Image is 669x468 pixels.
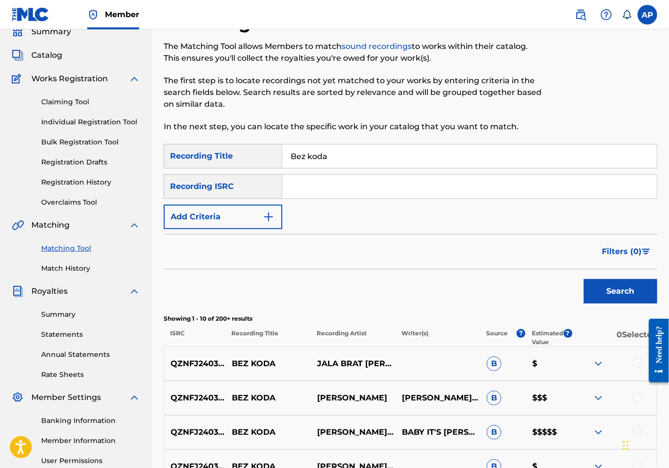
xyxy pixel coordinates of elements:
[12,49,62,61] a: CatalogCatalog
[571,5,591,24] a: Public Search
[263,211,274,223] img: 9d2ae6d4665cec9f34b9.svg
[12,219,24,231] img: Matching
[623,431,629,460] div: Drag
[517,329,525,338] span: ?
[487,425,501,440] span: B
[41,117,140,127] a: Individual Registration Tool
[486,329,508,347] p: Source
[602,246,642,257] span: Filters ( 0 )
[310,329,395,347] p: Recording Artist
[12,285,24,297] img: Royalties
[31,73,108,85] span: Works Registration
[41,177,140,187] a: Registration History
[396,392,480,404] p: [PERSON_NAME], [PERSON_NAME], [PERSON_NAME], [PERSON_NAME]
[12,73,25,85] img: Works Registration
[41,416,140,426] a: Banking Information
[600,9,612,21] img: help
[225,358,310,370] p: BEZ KODA
[41,329,140,340] a: Statements
[311,392,396,404] p: [PERSON_NAME]
[225,426,310,438] p: BEZ KODA
[596,5,616,24] div: Help
[526,392,571,404] p: $$$
[128,392,140,403] img: expand
[12,7,50,22] img: MLC Logo
[642,311,669,390] iframe: Resource Center
[532,329,564,347] p: Estimated Value
[12,392,24,403] img: Member Settings
[31,285,68,297] span: Royalties
[487,356,501,371] span: B
[311,426,396,438] p: [PERSON_NAME],[PERSON_NAME]
[41,309,140,320] a: Summary
[41,197,140,208] a: Overclaims Tool
[564,329,572,338] span: ?
[41,436,140,446] a: Member Information
[164,392,225,404] p: QZNFJ2403191
[31,392,101,403] span: Member Settings
[164,358,225,370] p: QZNFJ2403191
[41,97,140,107] a: Claiming Tool
[12,26,24,38] img: Summary
[487,391,501,405] span: B
[12,49,24,61] img: Catalog
[164,41,544,64] p: The Matching Tool allows Members to match to works within their catalog. This ensures you'll coll...
[642,249,650,255] img: filter
[593,358,604,370] img: expand
[620,421,669,468] iframe: Chat Widget
[164,426,225,438] p: QZNFJ2403191
[164,329,225,347] p: ISRC
[31,219,70,231] span: Matching
[164,314,657,323] p: Showing 1 - 10 of 200+ results
[41,456,140,466] a: User Permissions
[572,329,657,347] p: 0 Selected
[105,9,139,20] span: Member
[622,10,632,20] div: Notifications
[164,205,282,229] button: Add Criteria
[164,121,544,133] p: In the next step, you can locate the specific work in your catalog that you want to match.
[593,392,604,404] img: expand
[12,26,71,38] a: SummarySummary
[526,426,571,438] p: $$$$$
[41,370,140,380] a: Rate Sheets
[526,358,571,370] p: $
[593,426,604,438] img: expand
[128,285,140,297] img: expand
[584,279,657,304] button: Search
[225,392,310,404] p: BEZ KODA
[225,329,310,347] p: Recording Title
[41,243,140,254] a: Matching Tool
[342,42,412,51] a: sound recordings
[396,426,480,438] p: BABY IT'S [PERSON_NAME], [PERSON_NAME], [PERSON_NAME], [PERSON_NAME]
[31,49,62,61] span: Catalog
[128,219,140,231] img: expand
[395,329,480,347] p: Writer(s)
[596,239,657,264] button: Filters (0)
[638,5,657,24] div: User Menu
[41,263,140,274] a: Match History
[87,9,99,21] img: Top Rightsholder
[311,358,396,370] p: JALA BRAT [PERSON_NAME]
[41,137,140,147] a: Bulk Registration Tool
[128,73,140,85] img: expand
[164,144,657,308] form: Search Form
[575,9,587,21] img: search
[41,157,140,167] a: Registration Drafts
[31,26,71,38] span: Summary
[41,350,140,360] a: Annual Statements
[164,75,544,110] p: The first step is to locate recordings not yet matched to your works by entering criteria in the ...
